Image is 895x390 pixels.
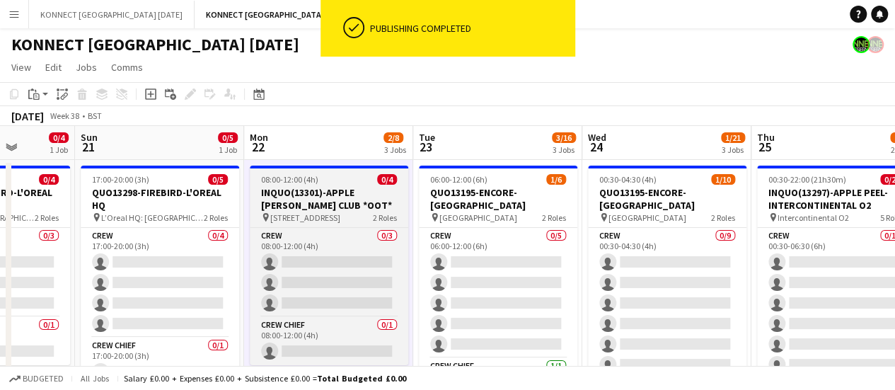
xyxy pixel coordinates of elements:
[261,174,318,185] span: 08:00-12:00 (4h)
[248,139,268,155] span: 22
[250,228,408,317] app-card-role: Crew0/308:00-12:00 (4h)
[778,212,849,223] span: Intercontinental O2
[11,109,44,123] div: [DATE]
[588,186,746,212] h3: QUO13195-ENCORE-[GEOGRAPHIC_DATA]
[208,174,228,185] span: 0/5
[81,338,239,386] app-card-role: Crew Chief0/117:00-20:00 (3h)
[7,371,66,386] button: Budgeted
[79,139,98,155] span: 21
[419,186,577,212] h3: QUO13195-ENCORE-[GEOGRAPHIC_DATA]
[867,36,884,53] app-user-avatar: Konnect 24hr EMERGENCY NR*
[76,61,97,74] span: Jobs
[105,58,149,76] a: Comms
[553,144,575,155] div: 3 Jobs
[81,166,239,375] app-job-card: 17:00-20:00 (3h)0/5QUO13298-FIREBIRD-L'OREAL HQ L’Oreal HQ: [GEOGRAPHIC_DATA], [STREET_ADDRESS]2 ...
[23,374,64,384] span: Budgeted
[47,110,82,121] span: Week 38
[250,131,268,144] span: Mon
[49,132,69,143] span: 0/4
[542,212,566,223] span: 2 Roles
[608,212,686,223] span: [GEOGRAPHIC_DATA]
[81,186,239,212] h3: QUO13298-FIREBIRD-L'OREAL HQ
[768,174,846,185] span: 00:30-22:00 (21h30m)
[124,373,406,384] div: Salary £0.00 + Expenses £0.00 + Subsistence £0.00 =
[430,174,487,185] span: 06:00-12:00 (6h)
[81,228,239,338] app-card-role: Crew0/417:00-20:00 (3h)
[417,139,435,155] span: 23
[552,132,576,143] span: 3/16
[419,228,577,358] app-card-role: Crew0/506:00-12:00 (6h)
[35,212,59,223] span: 2 Roles
[757,131,775,144] span: Thu
[317,373,406,384] span: Total Budgeted £0.00
[586,139,606,155] span: 24
[722,144,744,155] div: 3 Jobs
[439,212,517,223] span: [GEOGRAPHIC_DATA]
[546,174,566,185] span: 1/6
[383,132,403,143] span: 2/8
[70,58,103,76] a: Jobs
[88,110,102,121] div: BST
[270,212,340,223] span: [STREET_ADDRESS]
[711,174,735,185] span: 1/10
[588,131,606,144] span: Wed
[370,22,570,35] div: Publishing completed
[419,166,577,375] app-job-card: 06:00-12:00 (6h)1/6QUO13195-ENCORE-[GEOGRAPHIC_DATA] [GEOGRAPHIC_DATA]2 RolesCrew0/506:00-12:00 (...
[377,174,397,185] span: 0/4
[111,61,143,74] span: Comms
[853,36,870,53] app-user-avatar: Konnect 24hr EMERGENCY NR*
[92,174,149,185] span: 17:00-20:00 (3h)
[45,61,62,74] span: Edit
[39,174,59,185] span: 0/4
[599,174,657,185] span: 00:30-04:30 (4h)
[101,212,204,223] span: L’Oreal HQ: [GEOGRAPHIC_DATA], [STREET_ADDRESS]
[384,144,406,155] div: 3 Jobs
[11,61,31,74] span: View
[373,212,397,223] span: 2 Roles
[755,139,775,155] span: 25
[419,131,435,144] span: Tue
[721,132,745,143] span: 1/21
[588,166,746,375] app-job-card: 00:30-04:30 (4h)1/10QUO13195-ENCORE-[GEOGRAPHIC_DATA] [GEOGRAPHIC_DATA]2 RolesCrew0/900:30-04:30 ...
[219,144,237,155] div: 1 Job
[250,186,408,212] h3: INQUO(13301)-APPLE [PERSON_NAME] CLUB *OOT*
[81,131,98,144] span: Sun
[6,58,37,76] a: View
[195,1,362,28] button: KONNECT [GEOGRAPHIC_DATA] [DATE]
[78,373,112,384] span: All jobs
[204,212,228,223] span: 2 Roles
[250,166,408,365] app-job-card: 08:00-12:00 (4h)0/4INQUO(13301)-APPLE [PERSON_NAME] CLUB *OOT* [STREET_ADDRESS]2 RolesCrew0/308:0...
[218,132,238,143] span: 0/5
[50,144,68,155] div: 1 Job
[29,1,195,28] button: KONNECT [GEOGRAPHIC_DATA] [DATE]
[11,34,299,55] h1: KONNECT [GEOGRAPHIC_DATA] [DATE]
[40,58,67,76] a: Edit
[711,212,735,223] span: 2 Roles
[250,317,408,365] app-card-role: Crew Chief0/108:00-12:00 (4h)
